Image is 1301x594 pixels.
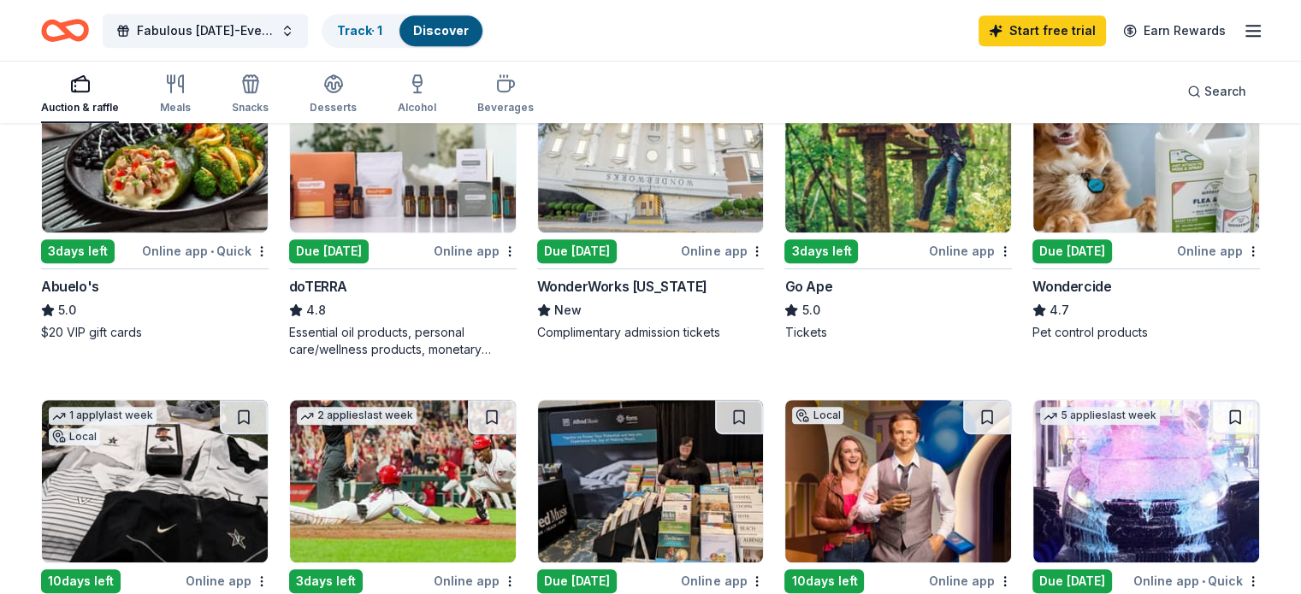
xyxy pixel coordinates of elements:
div: Local [792,407,843,424]
div: Online app [434,240,517,262]
a: Track· 1 [337,23,382,38]
div: Due [DATE] [537,239,617,263]
button: Fabulous [DATE]-Every Week [103,14,308,48]
div: 10 days left [784,569,864,593]
a: Image for WonderWorks TennesseeLocalDue [DATE]Online appWonderWorks [US_STATE]NewComplimentary ad... [537,69,765,341]
div: Auction & raffle [41,101,119,115]
div: Due [DATE] [1032,569,1112,593]
button: Search [1174,74,1260,109]
div: Due [DATE] [537,569,617,593]
div: Online app Quick [1133,570,1260,591]
img: Image for Go Ape [785,70,1011,232]
img: Image for Tidal Wave Auto Spa [1033,400,1259,562]
span: 4.8 [306,300,326,321]
div: Due [DATE] [1032,239,1112,263]
a: Image for doTERRA8 applieslast weekDue [DATE]Online appdoTERRA4.8Essential oil products, personal... [289,69,517,358]
a: Image for Wondercide6 applieslast weekDue [DATE]Online appWondercide4.7Pet control products [1032,69,1260,341]
div: 5 applies last week [1040,407,1160,425]
a: Earn Rewards [1113,15,1236,46]
a: Home [41,10,89,50]
button: Desserts [310,67,357,123]
span: • [1202,574,1205,588]
div: Go Ape [784,276,832,297]
div: Online app [929,240,1012,262]
div: Online app [681,570,764,591]
button: Alcohol [398,67,436,123]
a: Image for Go Ape1 applylast week3days leftOnline appGo Ape5.0Tickets [784,69,1012,341]
div: WonderWorks [US_STATE] [537,276,707,297]
div: Online app [1177,240,1260,262]
div: Tickets [784,324,1012,341]
a: Image for Abuelo's Top rated1 applylast week3days leftOnline app•QuickAbuelo's5.0$20 VIP gift cards [41,69,269,341]
div: Due [DATE] [289,239,369,263]
span: New [554,300,582,321]
div: $20 VIP gift cards [41,324,269,341]
button: Beverages [477,67,534,123]
div: 3 days left [289,569,363,593]
div: Meals [160,101,191,115]
button: Snacks [232,67,269,123]
span: Fabulous [DATE]-Every Week [137,21,274,41]
div: Online app [929,570,1012,591]
span: 4.7 [1050,300,1069,321]
a: Start free trial [979,15,1106,46]
div: Online app Quick [142,240,269,262]
div: Pet control products [1032,324,1260,341]
img: Image for Cincinnati Reds [290,400,516,562]
div: Online app [186,570,269,591]
img: Image for WonderWorks Tennessee [538,70,764,232]
span: 5.0 [801,300,819,321]
div: Snacks [232,101,269,115]
img: Image for doTERRA [290,70,516,232]
div: Wondercide [1032,276,1111,297]
div: 3 days left [784,239,858,263]
div: 1 apply last week [49,407,157,425]
button: Meals [160,67,191,123]
img: Image for Hollywood Wax Museum (Pigeon Forge) [785,400,1011,562]
div: Complimentary admission tickets [537,324,765,341]
div: 10 days left [41,569,121,593]
button: Auction & raffle [41,67,119,123]
div: doTERRA [289,276,347,297]
span: Search [1204,81,1246,102]
img: Image for Alfred Music [538,400,764,562]
img: Image for Wondercide [1033,70,1259,232]
button: Track· 1Discover [322,14,484,48]
div: Essential oil products, personal care/wellness products, monetary donations [289,324,517,358]
a: Discover [413,23,469,38]
span: 5.0 [58,300,76,321]
img: Image for Abuelo's [42,70,268,232]
img: Image for Vanderbilt University Athletics [42,400,268,562]
div: Desserts [310,101,357,115]
div: Online app [681,240,764,262]
div: 2 applies last week [297,407,417,425]
div: Beverages [477,101,534,115]
div: Abuelo's [41,276,99,297]
div: Online app [434,570,517,591]
span: • [210,244,214,258]
div: Alcohol [398,101,436,115]
div: 3 days left [41,239,115,263]
div: Local [49,428,100,445]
